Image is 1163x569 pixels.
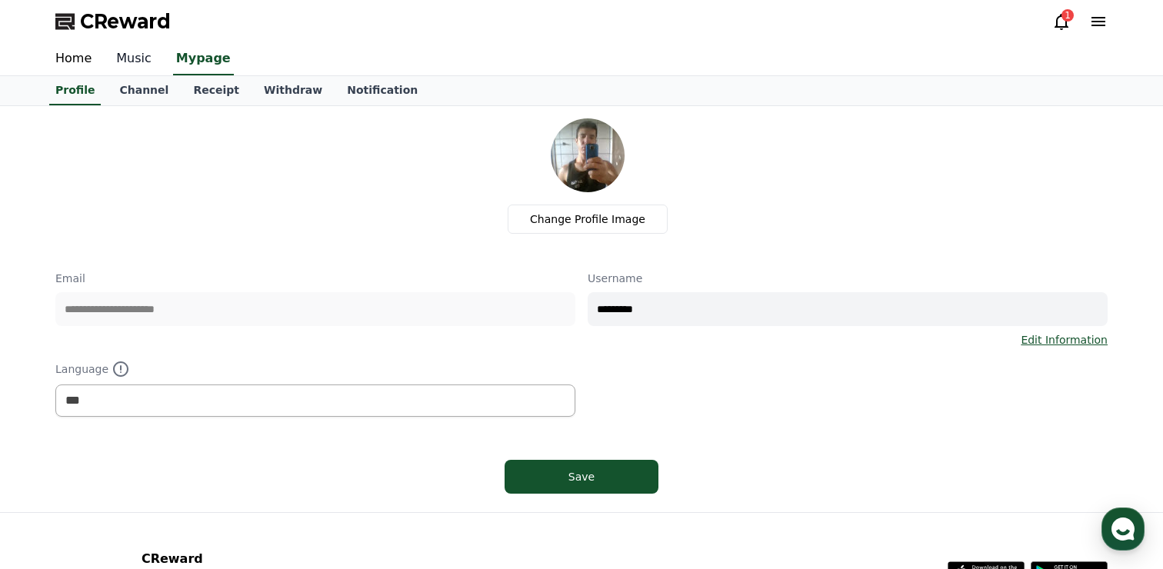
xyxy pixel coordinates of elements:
span: Home [39,464,66,477]
span: Messages [128,465,173,477]
p: Email [55,271,575,286]
a: CReward [55,9,171,34]
a: Notification [335,76,430,105]
a: Settings [198,441,295,480]
a: Channel [107,76,181,105]
button: Save [505,460,658,494]
a: Home [5,441,102,480]
div: Save [535,469,628,484]
p: Language [55,360,575,378]
span: CReward [80,9,171,34]
p: CReward [142,550,399,568]
label: Change Profile Image [508,205,668,234]
span: Settings [228,464,265,477]
a: Receipt [181,76,252,105]
a: Music [104,43,164,75]
a: Withdraw [252,76,335,105]
div: 1 [1061,9,1074,22]
p: Username [588,271,1108,286]
a: Home [43,43,104,75]
img: profile_image [551,118,625,192]
a: Profile [49,76,101,105]
a: Mypage [173,43,234,75]
a: 1 [1052,12,1071,31]
a: Edit Information [1021,332,1108,348]
a: Messages [102,441,198,480]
